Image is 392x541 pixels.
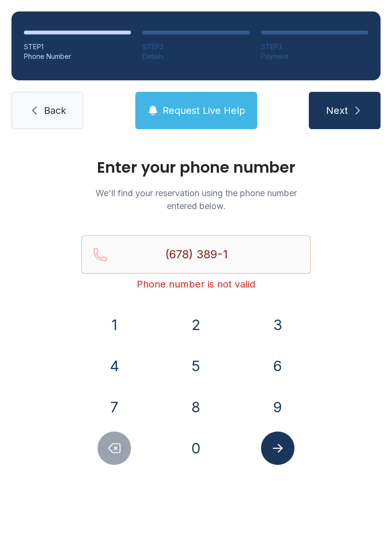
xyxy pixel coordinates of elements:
button: 5 [179,349,213,383]
button: 6 [261,349,294,383]
span: Next [326,104,348,117]
button: 2 [179,308,213,342]
div: STEP 1 [24,42,131,52]
div: Phone Number [24,52,131,61]
div: Payment [261,52,368,61]
p: We'll find your reservation using the phone number entered below. [81,187,311,212]
button: 1 [98,308,131,342]
button: 0 [179,431,213,465]
button: 3 [261,308,294,342]
div: STEP 3 [261,42,368,52]
span: Request Live Help [163,104,245,117]
button: 8 [179,390,213,424]
button: 7 [98,390,131,424]
button: Delete number [98,431,131,465]
div: Details [142,52,250,61]
button: 4 [98,349,131,383]
div: STEP 2 [142,42,250,52]
span: Back [44,104,66,117]
button: 9 [261,390,294,424]
button: Submit lookup form [261,431,294,465]
div: Phone number is not valid [81,277,311,291]
h1: Enter your phone number [81,160,311,175]
input: Reservation phone number [81,235,311,274]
